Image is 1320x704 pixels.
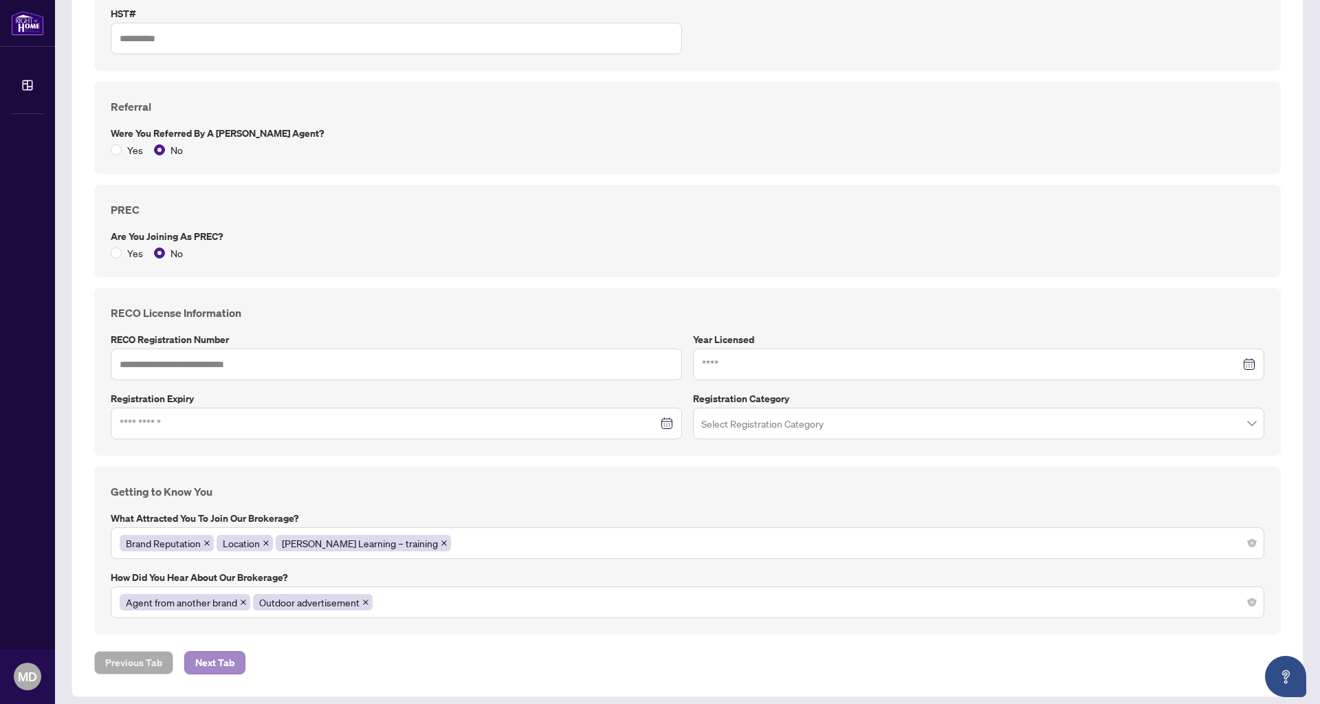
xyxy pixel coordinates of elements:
label: Were you referred by a [PERSON_NAME] Agent? [111,126,1264,141]
span: MD [18,667,37,686]
span: Brand Reputation [120,535,214,551]
h4: Referral [111,98,1264,115]
h4: PREC [111,201,1264,218]
label: Registration Expiry [111,391,682,406]
img: logo [11,10,44,36]
h4: Getting to Know You [111,483,1264,500]
span: close [240,599,247,606]
label: Year Licensed [693,332,1264,347]
label: Registration Category [693,391,1264,406]
span: No [165,245,188,261]
span: [PERSON_NAME] Learning – training [282,536,438,551]
span: close [203,540,210,547]
span: Outdoor advertisement [253,594,373,610]
button: Open asap [1265,656,1306,697]
label: How did you hear about our brokerage? [111,570,1264,585]
span: RAHR Learning – training [276,535,451,551]
span: Outdoor advertisement [259,595,360,610]
span: Yes [122,245,148,261]
button: Previous Tab [94,651,173,674]
label: RECO Registration Number [111,332,682,347]
span: close-circle [1248,598,1256,606]
span: Yes [122,142,148,157]
span: close [441,540,448,547]
span: close-circle [1248,539,1256,547]
span: close [362,599,369,606]
span: Next Tab [195,652,234,674]
span: No [165,142,188,157]
span: Location [217,535,273,551]
label: What attracted you to join our brokerage? [111,511,1264,526]
h4: RECO License Information [111,305,1264,321]
label: HST# [111,6,682,21]
button: Next Tab [184,651,245,674]
span: Agent from another brand [126,595,237,610]
span: Location [223,536,260,551]
span: Brand Reputation [126,536,201,551]
span: close [263,540,269,547]
span: Agent from another brand [120,594,250,610]
label: Are you joining as PREC? [111,229,1264,244]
